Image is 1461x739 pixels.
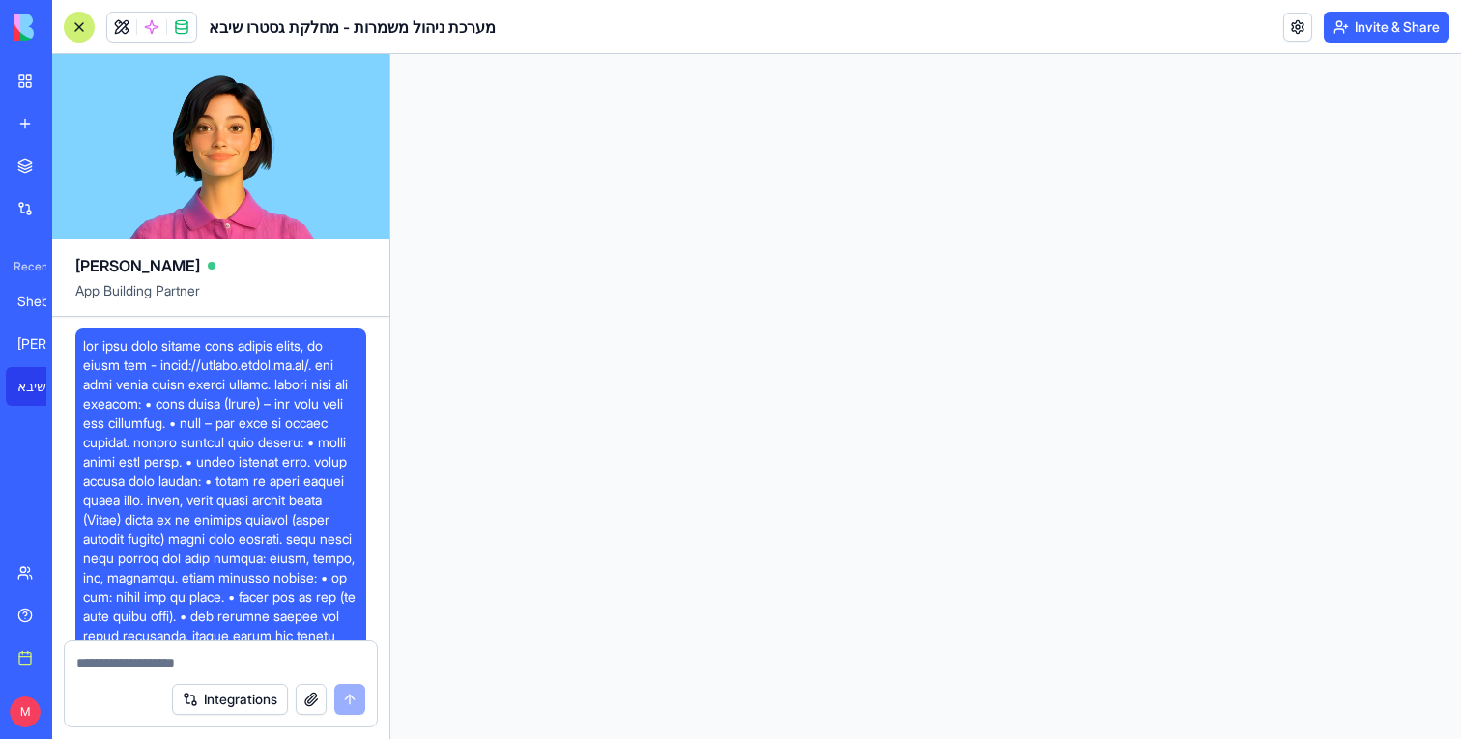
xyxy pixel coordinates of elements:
a: Sheba [MEDICAL_DATA] Shift Management [6,282,83,321]
button: Integrations [172,684,288,715]
h1: מערכת ניהול משמרות - מחלקת גסטרו שיבא [209,15,496,39]
span: M [10,696,41,727]
div: Sheba [MEDICAL_DATA] Shift Management [17,292,72,311]
button: Invite & Share [1324,12,1449,43]
img: logo [14,14,133,41]
span: [PERSON_NAME] [75,254,200,277]
div: מערכת ניהול משמרות - מחלקת גסטרו שיבא [17,377,72,396]
span: App Building Partner [75,281,366,316]
div: [PERSON_NAME][MEDICAL_DATA] Shift Manager [17,334,72,354]
span: Recent [6,259,46,274]
a: [PERSON_NAME][MEDICAL_DATA] Shift Manager [6,325,83,363]
a: מערכת ניהול משמרות - מחלקת גסטרו שיבא [6,367,83,406]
